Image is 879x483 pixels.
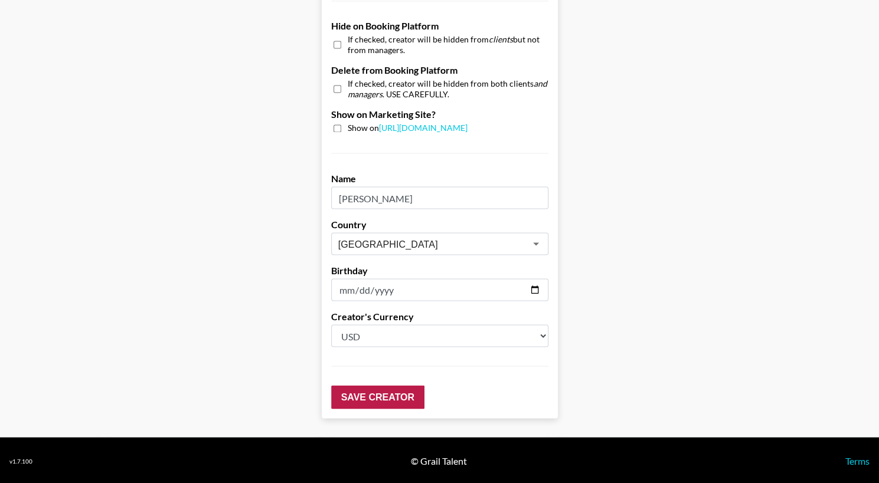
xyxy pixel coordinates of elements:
a: [URL][DOMAIN_NAME] [379,123,468,133]
span: If checked, creator will be hidden from but not from managers. [348,34,548,55]
label: Delete from Booking Platform [331,64,548,76]
em: clients [489,34,513,44]
label: Hide on Booking Platform [331,20,548,32]
em: and managers [348,78,547,99]
span: Show on [348,123,468,134]
input: Save Creator [331,385,424,409]
label: Show on Marketing Site? [331,109,548,120]
span: If checked, creator will be hidden from both clients . USE CAREFULLY. [348,78,548,99]
a: Terms [845,455,870,466]
button: Open [528,235,544,252]
label: Creator's Currency [331,310,548,322]
label: Name [331,172,548,184]
div: v 1.7.100 [9,457,32,465]
label: Birthday [331,264,548,276]
div: © Grail Talent [411,455,467,466]
label: Country [331,218,548,230]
